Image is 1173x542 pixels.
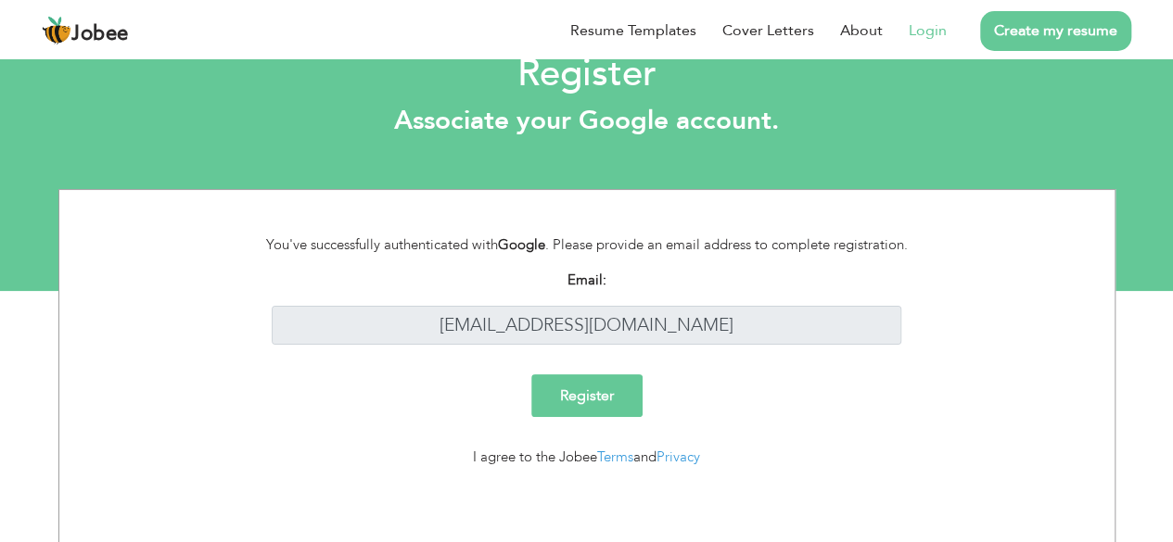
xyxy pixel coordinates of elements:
[14,50,1159,98] h2: Register
[244,447,929,468] div: I agree to the Jobee and
[597,447,633,466] a: Terms
[657,447,700,466] a: Privacy
[42,16,71,45] img: jobee.io
[570,19,696,42] a: Resume Templates
[244,234,929,256] div: You've successfully authenticated with . Please provide an email address to complete registration.
[42,16,129,45] a: Jobee
[567,271,606,289] strong: Email:
[531,374,643,417] input: Register
[909,19,947,42] a: Login
[722,19,814,42] a: Cover Letters
[840,19,883,42] a: About
[14,106,1159,137] h3: Associate your Google account.
[71,24,129,44] span: Jobee
[980,11,1131,51] a: Create my resume
[498,235,545,254] strong: Google
[272,306,901,346] input: Enter your email address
